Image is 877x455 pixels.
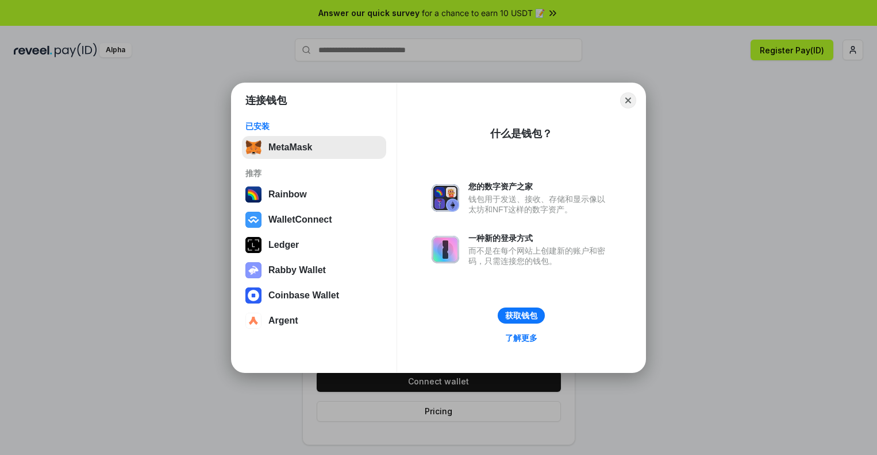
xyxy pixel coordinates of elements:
button: 获取钱包 [498,308,545,324]
img: svg+xml,%3Csvg%20fill%3D%22none%22%20height%3D%2233%22%20viewBox%3D%220%200%2035%2033%22%20width%... [245,139,261,155]
button: Argent [242,309,386,332]
div: Ledger [268,240,299,250]
div: 而不是在每个网站上创建新的账户和密码，只需连接您的钱包。 [468,246,611,266]
img: svg+xml,%3Csvg%20width%3D%2228%22%20height%3D%2228%22%20viewBox%3D%220%200%2028%2028%22%20fill%3D... [245,313,261,329]
button: Rabby Wallet [242,259,386,282]
button: MetaMask [242,136,386,159]
div: 什么是钱包？ [490,127,552,141]
button: WalletConnect [242,208,386,231]
img: svg+xml,%3Csvg%20width%3D%2228%22%20height%3D%2228%22%20viewBox%3D%220%200%2028%2028%22%20fill%3D... [245,212,261,228]
img: svg+xml,%3Csvg%20xmlns%3D%22http%3A%2F%2Fwww.w3.org%2F2000%2Fsvg%22%20fill%3D%22none%22%20viewBox... [432,236,459,263]
img: svg+xml,%3Csvg%20xmlns%3D%22http%3A%2F%2Fwww.w3.org%2F2000%2Fsvg%22%20fill%3D%22none%22%20viewBox... [245,262,261,278]
div: 钱包用于发送、接收、存储和显示像以太坊和NFT这样的数字资产。 [468,194,611,215]
div: MetaMask [268,142,312,153]
img: svg+xml,%3Csvg%20xmlns%3D%22http%3A%2F%2Fwww.w3.org%2F2000%2Fsvg%22%20fill%3D%22none%22%20viewBox... [432,184,459,212]
div: 已安装 [245,121,383,131]
h1: 连接钱包 [245,94,287,107]
div: 了解更多 [505,333,537,343]
button: Rainbow [242,183,386,206]
div: 您的数字资产之家 [468,181,611,192]
button: Ledger [242,234,386,256]
div: 推荐 [245,168,383,178]
div: Rainbow [268,189,307,200]
img: svg+xml,%3Csvg%20xmlns%3D%22http%3A%2F%2Fwww.w3.org%2F2000%2Fsvg%22%20width%3D%2228%22%20height%3... [245,237,261,253]
div: Coinbase Wallet [268,290,339,301]
div: Rabby Wallet [268,265,326,275]
div: Argent [268,316,298,326]
img: svg+xml,%3Csvg%20width%3D%2228%22%20height%3D%2228%22%20viewBox%3D%220%200%2028%2028%22%20fill%3D... [245,287,261,304]
img: svg+xml,%3Csvg%20width%3D%22120%22%20height%3D%22120%22%20viewBox%3D%220%200%20120%20120%22%20fil... [245,186,261,203]
div: WalletConnect [268,215,332,225]
div: 一种新的登录方式 [468,233,611,243]
a: 了解更多 [498,330,544,345]
button: Coinbase Wallet [242,284,386,307]
div: 获取钱包 [505,310,537,321]
button: Close [620,92,636,108]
